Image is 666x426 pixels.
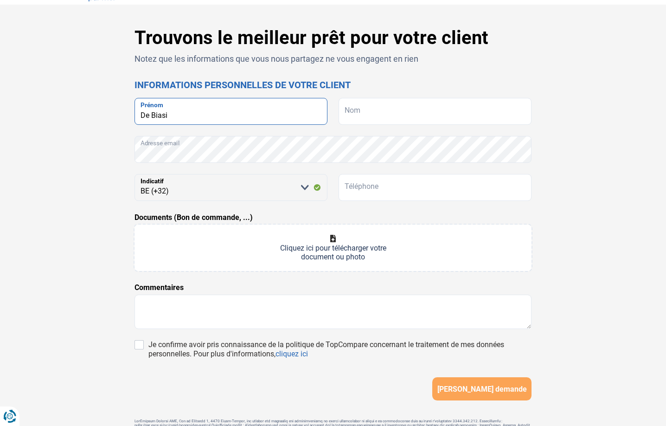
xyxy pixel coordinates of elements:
label: Commentaires [134,282,184,293]
a: cliquez ici [275,349,308,358]
span: [PERSON_NAME] demande [437,385,527,394]
p: Notez que les informations que vous nous partagez ne vous engagent en rien [134,53,532,65]
input: 401020304 [339,174,532,201]
div: Je confirme avoir pris connaissance de la politique de TopCompare concernant le traitement de mes... [148,340,532,359]
button: [PERSON_NAME] demande [432,377,532,400]
h1: Trouvons le meilleur prêt pour votre client [134,27,532,49]
h2: Informations personnelles de votre client [134,79,532,90]
label: Documents (Bon de commande, ...) [134,212,253,223]
select: Indicatif [134,174,327,201]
